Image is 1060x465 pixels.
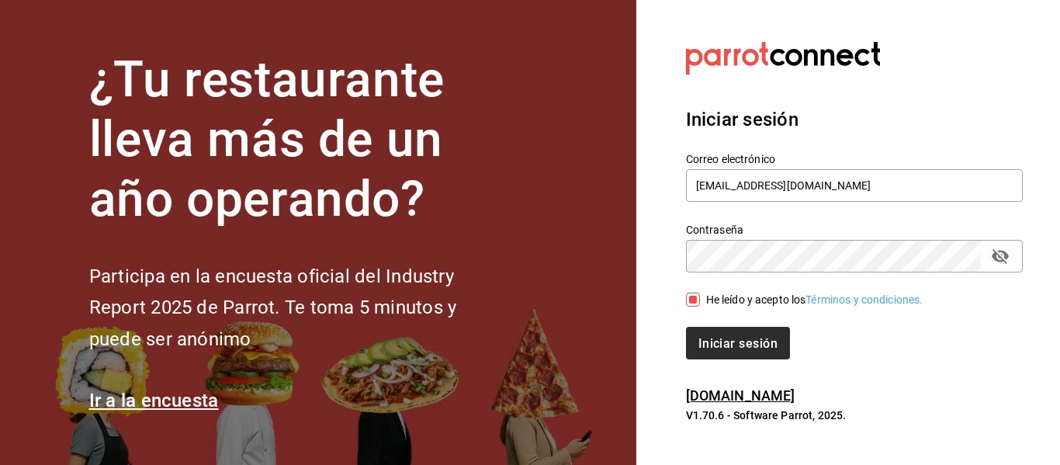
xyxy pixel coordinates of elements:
[686,327,790,359] button: Iniciar sesión
[89,265,456,351] font: Participa en la encuesta oficial del Industry Report 2025 de Parrot. Te toma 5 minutos y puede se...
[686,109,798,130] font: Iniciar sesión
[706,293,806,306] font: He leído y acepto los
[698,335,778,350] font: Iniciar sesión
[987,243,1013,269] button: campo de contraseña
[686,169,1023,202] input: Ingresa tu correo electrónico
[686,153,775,165] font: Correo electrónico
[686,387,795,404] a: [DOMAIN_NAME]
[805,293,923,306] a: Términos y condiciones.
[686,409,847,422] font: V1.70.6 - Software Parrot, 2025.
[89,390,219,411] a: Ir a la encuesta
[686,224,743,236] font: Contraseña
[89,50,445,228] font: ¿Tu restaurante lleva más de un año operando?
